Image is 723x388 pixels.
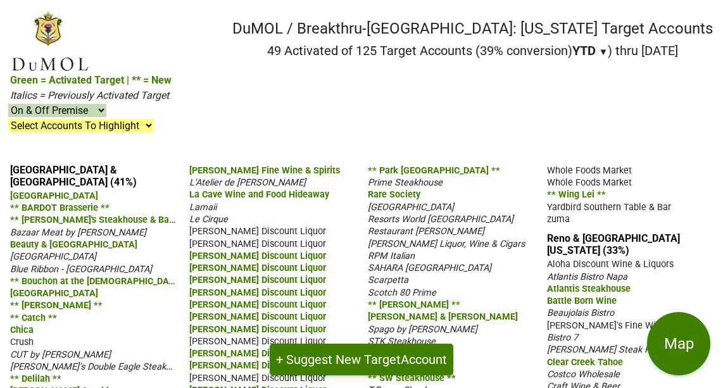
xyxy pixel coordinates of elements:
[10,89,169,101] span: Italics = Previously Activated Target
[547,332,578,343] span: Bistro 7
[189,214,228,225] span: Le Cirque
[547,357,623,368] span: Clear Creek Tahoe
[189,311,326,322] span: [PERSON_NAME] Discount Liquor
[547,296,617,306] span: Battle Born Wine
[10,325,34,335] span: Chica
[368,336,436,347] span: STK Steakhouse
[189,251,326,261] span: [PERSON_NAME] Discount Liquor
[189,226,326,237] span: [PERSON_NAME] Discount Liquor
[647,312,710,375] button: Map
[189,165,340,176] span: [PERSON_NAME] Fine Wine & Spirits
[547,202,671,213] span: Yardbird Southern Table & Bar
[368,202,454,213] span: [GEOGRAPHIC_DATA]
[10,288,98,299] span: [GEOGRAPHIC_DATA]
[547,308,614,318] span: Beaujolais Bistro
[10,74,172,86] span: Green = Activated Target | ** = New
[547,259,674,270] span: Aloha Discount Wine & Liquors
[10,337,34,347] span: Crush
[368,214,513,225] span: Resorts World [GEOGRAPHIC_DATA]
[189,324,326,335] span: [PERSON_NAME] Discount Liquor
[401,352,447,367] span: Account
[232,20,713,38] h1: DuMOL / Breakthru-[GEOGRAPHIC_DATA]: [US_STATE] Target Accounts
[368,263,491,273] span: SAHARA [GEOGRAPHIC_DATA]
[10,349,111,360] span: CUT by [PERSON_NAME]
[368,239,525,249] span: [PERSON_NAME] Liquor, Wine & Cigars
[10,275,194,287] span: ** Bouchon at the [DEMOGRAPHIC_DATA] **
[189,336,326,347] span: [PERSON_NAME] Discount Liquor
[189,202,217,213] span: Lamaii
[547,214,570,225] span: zuma
[189,373,326,384] span: [PERSON_NAME] Discount Liquor
[189,287,326,298] span: [PERSON_NAME] Discount Liquor
[368,226,484,237] span: Restaurant [PERSON_NAME]
[10,203,110,213] span: ** BARDOT Brasserie **
[10,191,98,201] span: [GEOGRAPHIC_DATA]
[10,264,152,275] span: Blue Ribbon - [GEOGRAPHIC_DATA]
[10,10,89,73] img: DuMOL
[368,189,420,200] span: Rare Society
[368,275,408,285] span: Scarpetta
[189,239,326,249] span: [PERSON_NAME] Discount Liquor
[10,164,137,188] a: [GEOGRAPHIC_DATA] & [GEOGRAPHIC_DATA] (41%)
[189,275,326,285] span: [PERSON_NAME] Discount Liquor
[10,360,191,372] span: [PERSON_NAME]'s Double Eagle Steakhouse
[368,287,436,298] span: Scotch 80 Prime
[189,263,326,273] span: [PERSON_NAME] Discount Liquor
[368,165,500,176] span: ** Park [GEOGRAPHIC_DATA] **
[547,232,680,256] a: Reno & [GEOGRAPHIC_DATA][US_STATE] (33%)
[368,177,443,188] span: Prime Steakhouse
[10,213,184,225] span: ** [PERSON_NAME]'s Steakhouse & Bar **
[189,189,329,200] span: La Cave Wine and Food Hideaway
[10,239,137,250] span: Beauty & [GEOGRAPHIC_DATA]
[547,369,620,380] span: Costco Wholesale
[599,46,608,58] span: ▼
[368,324,477,335] span: Spago by [PERSON_NAME]
[547,272,627,282] span: Atlantis Bistro Napa
[368,251,415,261] span: RPM Italian
[547,344,665,355] span: [PERSON_NAME] Steak Reno
[547,320,703,331] span: [PERSON_NAME]'s Fine Wine & Spirits
[572,43,596,58] span: YTD
[189,177,306,188] span: L'Atelier de [PERSON_NAME]
[10,227,146,238] span: Bazaar Meat by [PERSON_NAME]
[189,360,326,371] span: [PERSON_NAME] Discount Liquor
[232,43,713,58] h2: 49 Activated of 125 Target Accounts (39% conversion) ) thru [DATE]
[189,299,326,310] span: [PERSON_NAME] Discount Liquor
[547,284,631,294] span: Atlantis Steakhouse
[547,165,632,176] span: Whole Foods Market
[368,311,518,322] span: [PERSON_NAME] & [PERSON_NAME]
[10,251,96,262] span: [GEOGRAPHIC_DATA]
[189,348,326,359] span: [PERSON_NAME] Discount Liquor
[270,344,453,375] button: + Suggest New TargetAccount
[547,177,632,188] span: Whole Foods Market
